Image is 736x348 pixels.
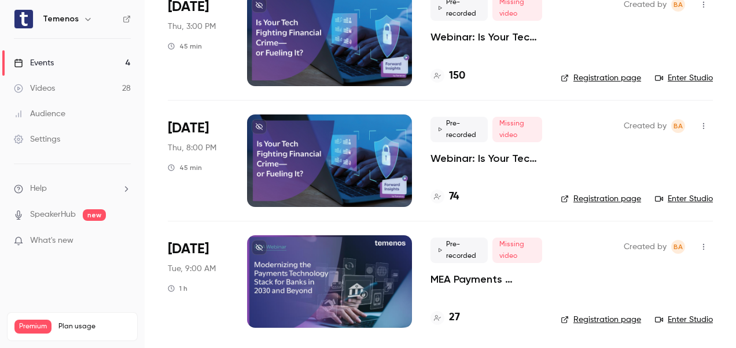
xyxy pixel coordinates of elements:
h4: 27 [449,310,460,325]
a: Registration page [561,193,641,205]
h4: 150 [449,68,465,84]
span: Missing video [492,238,542,263]
div: 1 h [168,284,187,293]
h4: 74 [449,189,459,205]
a: 27 [430,310,460,325]
span: Help [30,183,47,195]
span: new [83,209,106,221]
span: [DATE] [168,119,209,138]
span: Balamurugan Arunachalam [671,119,685,133]
div: 45 min [168,42,202,51]
div: 45 min [168,163,202,172]
iframe: Noticeable Trigger [117,236,131,246]
a: MEA Payments Webinar: Modernizing the Payments Technology Stack for Banks in [DATE] and Beyond [430,272,542,286]
span: Premium [14,320,51,334]
span: Created by [624,240,667,254]
a: Registration page [561,314,641,325]
div: Sep 25 Thu, 2:00 PM (America/New York) [168,114,229,207]
span: Pre-recorded [430,238,488,263]
span: Balamurugan Arunachalam [671,240,685,254]
span: Created by [624,119,667,133]
span: Missing video [492,117,542,142]
a: Registration page [561,72,641,84]
a: 74 [430,189,459,205]
span: Tue, 9:00 AM [168,263,216,275]
a: Enter Studio [655,193,713,205]
a: 150 [430,68,465,84]
a: SpeakerHub [30,209,76,221]
div: Settings [14,134,60,145]
span: Thu, 3:00 PM [168,21,216,32]
span: What's new [30,235,73,247]
a: Webinar: Is Your Tech Fighting Financial Crime—or Fueling It? [430,151,542,165]
div: Events [14,57,54,69]
span: [DATE] [168,240,209,258]
span: BA [674,240,683,254]
div: Sep 30 Tue, 11:00 AM (Asia/Dubai) [168,235,229,328]
h6: Temenos [43,13,79,25]
span: Plan usage [58,322,130,331]
a: Webinar: Is Your Tech Fighting Financial Crime—or Fueling It? [430,30,542,44]
span: Pre-recorded [430,117,488,142]
div: Audience [14,108,65,120]
span: BA [674,119,683,133]
a: Enter Studio [655,72,713,84]
img: Temenos [14,10,33,28]
li: help-dropdown-opener [14,183,131,195]
span: Thu, 8:00 PM [168,142,216,154]
div: Videos [14,83,55,94]
a: Enter Studio [655,314,713,325]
